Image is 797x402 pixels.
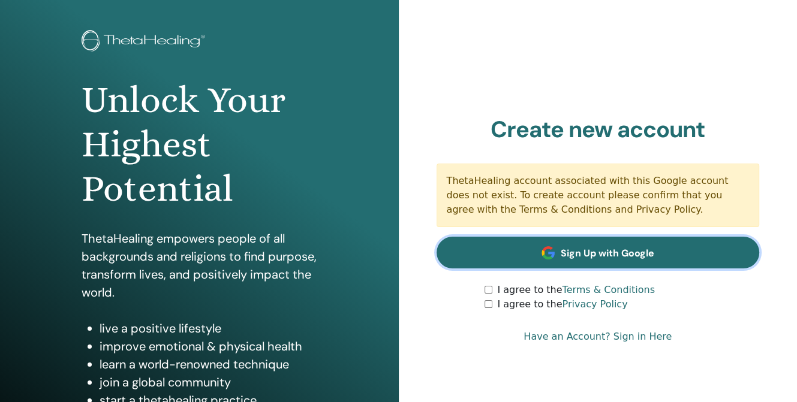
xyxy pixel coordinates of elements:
[497,283,655,297] label: I agree to the
[437,164,760,227] div: ThetaHealing account associated with this Google account does not exist. To create account please...
[562,284,654,295] a: Terms & Conditions
[437,237,760,268] a: Sign Up with Google
[100,355,317,373] li: learn a world-renowned technique
[100,373,317,391] li: join a global community
[82,229,317,301] p: ThetaHealing empowers people of all backgrounds and religions to find purpose, transform lives, a...
[524,330,672,344] a: Have an Account? Sign in Here
[497,297,627,312] label: I agree to the
[100,319,317,337] li: live a positive lifestyle
[100,337,317,355] li: improve emotional & physical health
[437,116,760,144] h2: Create new account
[82,78,317,211] h1: Unlock Your Highest Potential
[562,298,627,310] a: Privacy Policy
[561,247,654,259] span: Sign Up with Google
